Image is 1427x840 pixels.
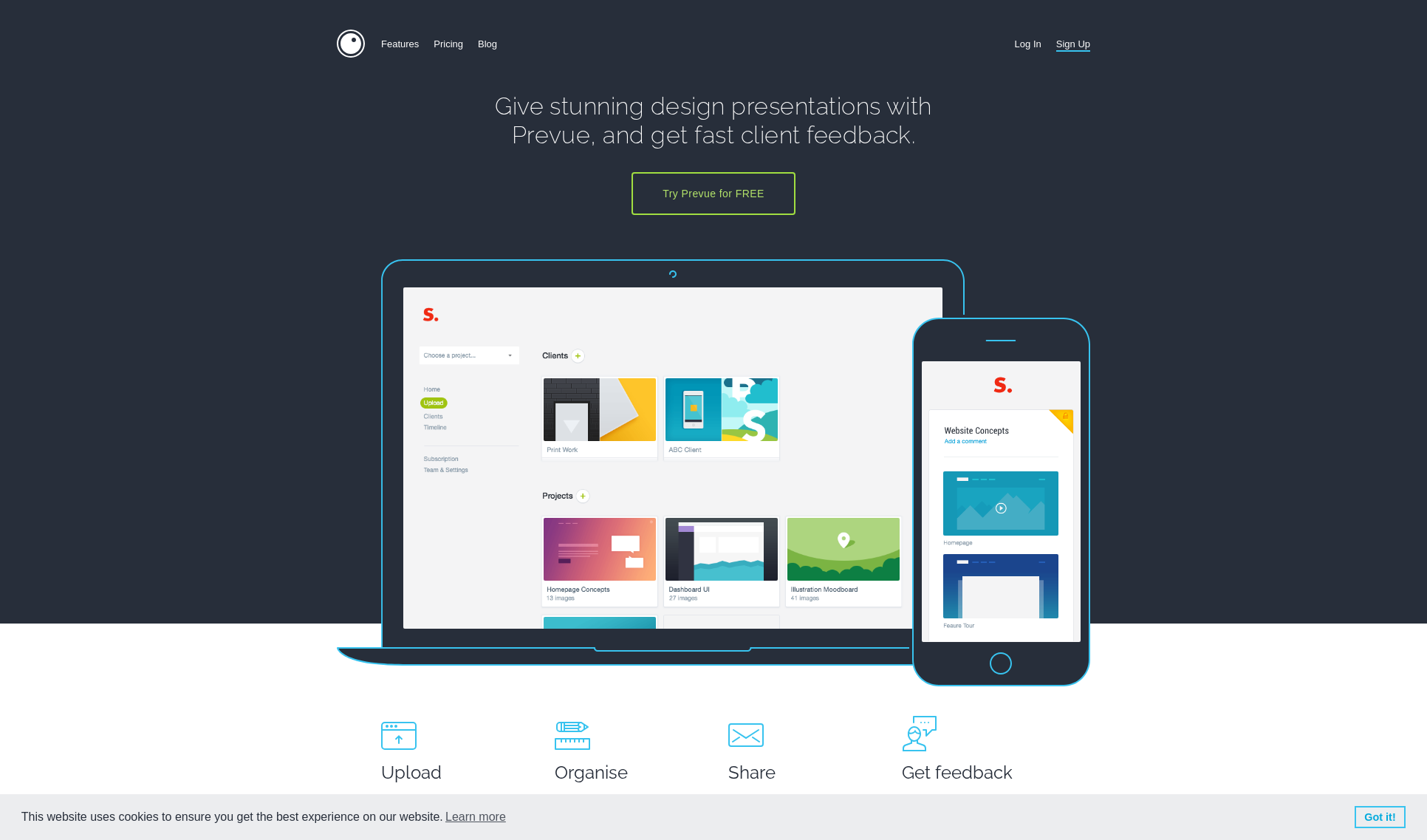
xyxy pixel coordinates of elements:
img: Web Concepts [544,518,656,581]
img: svg+xml;base64,PHN2ZyB4bWxucz0iaHR0cDovL3d3dy53My5vcmcvMjAwMC9zdmciIHdpZHRoPSI5MTAiIGhlaWd%0AodD0... [337,259,1009,666]
img: Clients [665,378,778,441]
h2: Get feedback [902,690,1046,782]
a: Sign Up [1056,30,1090,58]
a: learn more about cookies [443,809,508,825]
a: dismiss cookie message [1355,806,1406,828]
h2: Organise [555,690,699,782]
img: svg+xml;base64,PHN2ZyB4bWxucz0iaHR0cDovL3d3dy53My5vcmcvMjAwMC9zdmciIHdpZHRoPSIyNDEiIGhlaWd%0AodD0... [912,318,1090,686]
img: Illustration [787,518,900,581]
img: Homepage [943,471,1058,536]
h2: Share [728,690,872,782]
a: Blog [478,30,497,58]
span: This website uses cookies to ensure you get the best experience on our website. [21,808,1343,826]
a: Log In [1015,30,1041,58]
img: Print [544,378,656,441]
a: Features [381,30,419,58]
h2: Upload [381,690,525,782]
img: Interface UI [943,554,1058,618]
a: Try Prevue for FREE [632,172,795,215]
a: Pricing [434,30,463,58]
img: UI Design [665,518,778,581]
img: Prevue [337,30,365,58]
a: Home [337,30,366,59]
img: Photography [544,617,656,680]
